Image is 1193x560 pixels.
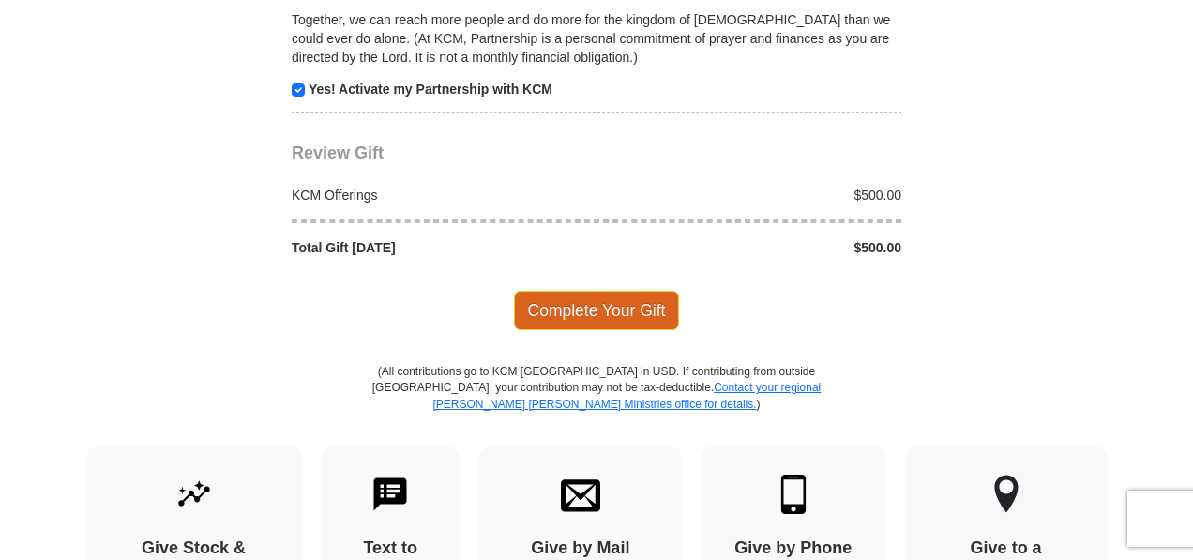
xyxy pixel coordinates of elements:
[370,475,410,514] img: text-to-give.svg
[512,538,649,559] h4: Give by Mail
[371,364,822,446] p: (All contributions go to KCM [GEOGRAPHIC_DATA] in USD. If contributing from outside [GEOGRAPHIC_D...
[596,238,912,257] div: $500.00
[292,144,384,162] span: Review Gift
[282,186,597,204] div: KCM Offerings
[993,475,1019,514] img: other-region
[174,475,214,514] img: give-by-stock.svg
[596,186,912,204] div: $500.00
[514,291,680,330] span: Complete Your Gift
[561,475,600,514] img: envelope.svg
[774,475,813,514] img: mobile.svg
[292,10,901,67] p: Together, we can reach more people and do more for the kingdom of [DEMOGRAPHIC_DATA] than we coul...
[282,238,597,257] div: Total Gift [DATE]
[309,82,552,97] strong: Yes! Activate my Partnership with KCM
[432,381,821,410] a: Contact your regional [PERSON_NAME] [PERSON_NAME] Ministries office for details.
[734,538,853,559] h4: Give by Phone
